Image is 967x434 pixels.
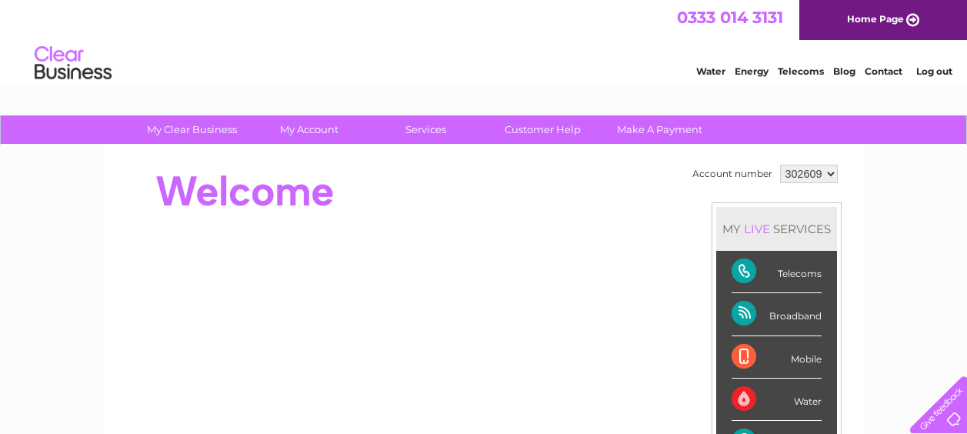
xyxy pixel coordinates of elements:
[479,115,606,144] a: Customer Help
[865,65,902,77] a: Contact
[596,115,723,144] a: Make A Payment
[732,336,822,379] div: Mobile
[732,293,822,336] div: Broadband
[732,379,822,421] div: Water
[689,161,776,187] td: Account number
[916,65,952,77] a: Log out
[362,115,489,144] a: Services
[833,65,855,77] a: Blog
[716,207,837,251] div: MY SERVICES
[735,65,769,77] a: Energy
[696,65,725,77] a: Water
[121,8,848,75] div: Clear Business is a trading name of Verastar Limited (registered in [GEOGRAPHIC_DATA] No. 3667643...
[732,251,822,293] div: Telecoms
[741,222,773,236] div: LIVE
[128,115,255,144] a: My Clear Business
[677,8,783,27] a: 0333 014 3131
[34,40,112,87] img: logo.png
[245,115,372,144] a: My Account
[778,65,824,77] a: Telecoms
